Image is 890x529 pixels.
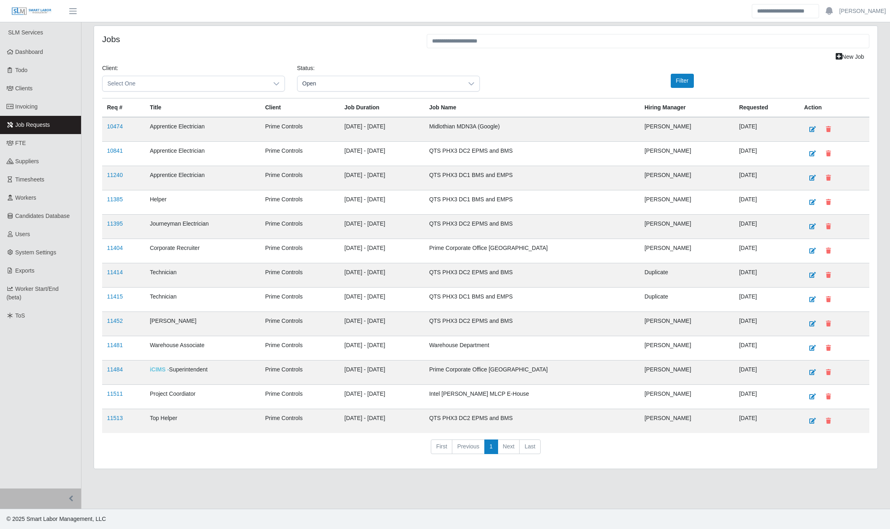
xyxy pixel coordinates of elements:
[340,312,424,336] td: [DATE] - [DATE]
[102,98,145,117] th: Req #
[734,409,799,433] td: [DATE]
[297,76,463,91] span: Open
[260,360,340,385] td: Prime Controls
[15,140,26,146] span: FTE
[15,267,34,274] span: Exports
[145,166,261,190] td: Apprentice Electrician
[260,98,340,117] th: Client
[640,263,734,288] td: Duplicate
[260,215,340,239] td: Prime Controls
[145,385,261,409] td: Project Coordiator
[424,215,640,239] td: QTS PHX3 DC2 EPMS and BMS
[734,336,799,360] td: [DATE]
[340,385,424,409] td: [DATE] - [DATE]
[15,158,39,164] span: Suppliers
[752,4,819,18] input: Search
[145,142,261,166] td: Apprentice Electrician
[640,142,734,166] td: [PERSON_NAME]
[640,288,734,312] td: Duplicate
[145,117,261,142] td: Apprentice Electrician
[15,249,56,256] span: System Settings
[340,98,424,117] th: Job Duration
[102,34,415,44] h4: Jobs
[424,142,640,166] td: QTS PHX3 DC2 EPMS and BMS
[145,360,261,385] td: Superintendent
[150,366,169,373] span: iCIMS -
[15,49,43,55] span: Dashboard
[640,166,734,190] td: [PERSON_NAME]
[103,76,268,91] span: Select One
[8,29,43,36] span: SLM Services
[107,415,123,421] a: 11513
[107,390,123,397] a: 11511
[260,166,340,190] td: Prime Controls
[260,190,340,215] td: Prime Controls
[15,312,25,319] span: ToS
[260,312,340,336] td: Prime Controls
[145,263,261,288] td: Technician
[107,172,123,178] a: 11240
[734,288,799,312] td: [DATE]
[734,239,799,263] td: [DATE]
[640,190,734,215] td: [PERSON_NAME]
[145,336,261,360] td: Warehouse Associate
[260,409,340,433] td: Prime Controls
[145,239,261,263] td: Corporate Recruiter
[734,360,799,385] td: [DATE]
[424,190,640,215] td: QTS PHX3 DC1 BMS and EMPS
[734,117,799,142] td: [DATE]
[260,239,340,263] td: Prime Controls
[6,286,59,301] span: Worker Start/End (beta)
[260,288,340,312] td: Prime Controls
[15,103,38,110] span: Invoicing
[107,342,123,348] a: 11481
[340,190,424,215] td: [DATE] - [DATE]
[424,312,640,336] td: QTS PHX3 DC2 EPMS and BMS
[107,220,123,227] a: 11395
[340,409,424,433] td: [DATE] - [DATE]
[145,98,261,117] th: Title
[640,312,734,336] td: [PERSON_NAME]
[671,74,694,88] button: Filter
[839,7,886,15] a: [PERSON_NAME]
[145,288,261,312] td: Technician
[830,50,869,64] a: New Job
[340,215,424,239] td: [DATE] - [DATE]
[15,194,36,201] span: Workers
[424,360,640,385] td: Prime Corporate Office [GEOGRAPHIC_DATA]
[640,117,734,142] td: [PERSON_NAME]
[260,117,340,142] td: Prime Controls
[340,117,424,142] td: [DATE] - [DATE]
[340,239,424,263] td: [DATE] - [DATE]
[340,142,424,166] td: [DATE] - [DATE]
[734,142,799,166] td: [DATE]
[799,98,869,117] th: Action
[260,336,340,360] td: Prime Controls
[734,385,799,409] td: [DATE]
[15,67,28,73] span: Todo
[107,366,123,373] a: 11484
[424,336,640,360] td: Warehouse Department
[340,166,424,190] td: [DATE] - [DATE]
[640,409,734,433] td: [PERSON_NAME]
[107,269,123,275] a: 11414
[424,409,640,433] td: QTS PHX3 DC2 EPMS and BMS
[734,190,799,215] td: [DATE]
[340,263,424,288] td: [DATE] - [DATE]
[297,64,315,73] label: Status:
[340,360,424,385] td: [DATE] - [DATE]
[734,312,799,336] td: [DATE]
[484,439,498,454] a: 1
[260,142,340,166] td: Prime Controls
[145,409,261,433] td: Top Helper
[15,176,45,183] span: Timesheets
[424,98,640,117] th: Job Name
[107,318,123,324] a: 11452
[424,239,640,263] td: Prime Corporate Office [GEOGRAPHIC_DATA]
[102,439,869,461] nav: pagination
[145,190,261,215] td: Helper
[640,98,734,117] th: Hiring Manager
[145,215,261,239] td: Journeyman Electrician
[424,166,640,190] td: QTS PHX3 DC1 BMS and EMPS
[15,85,33,92] span: Clients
